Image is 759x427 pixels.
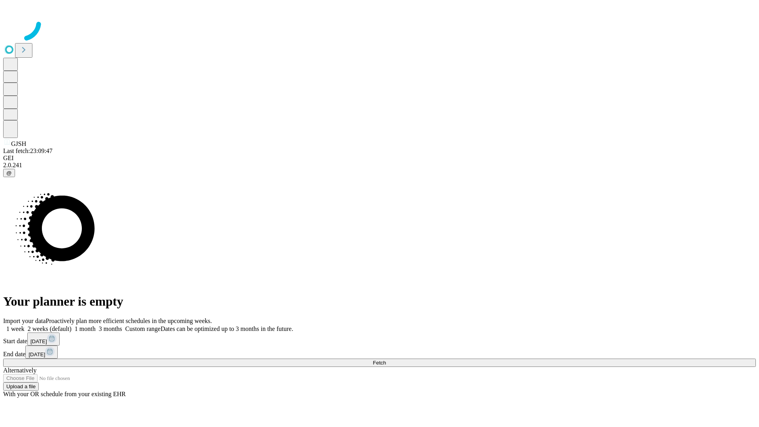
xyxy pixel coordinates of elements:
[6,325,25,332] span: 1 week
[160,325,293,332] span: Dates can be optimized up to 3 months in the future.
[3,359,756,367] button: Fetch
[3,382,39,391] button: Upload a file
[373,360,386,366] span: Fetch
[28,325,72,332] span: 2 weeks (default)
[27,333,60,346] button: [DATE]
[99,325,122,332] span: 3 months
[3,169,15,177] button: @
[3,155,756,162] div: GEI
[30,338,47,344] span: [DATE]
[6,170,12,176] span: @
[3,333,756,346] div: Start date
[3,391,126,397] span: With your OR schedule from your existing EHR
[25,346,58,359] button: [DATE]
[28,351,45,357] span: [DATE]
[3,294,756,309] h1: Your planner is empty
[3,317,46,324] span: Import your data
[3,162,756,169] div: 2.0.241
[125,325,160,332] span: Custom range
[46,317,212,324] span: Proactively plan more efficient schedules in the upcoming weeks.
[11,140,26,147] span: GJSH
[3,346,756,359] div: End date
[3,147,53,154] span: Last fetch: 23:09:47
[75,325,96,332] span: 1 month
[3,367,36,374] span: Alternatively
